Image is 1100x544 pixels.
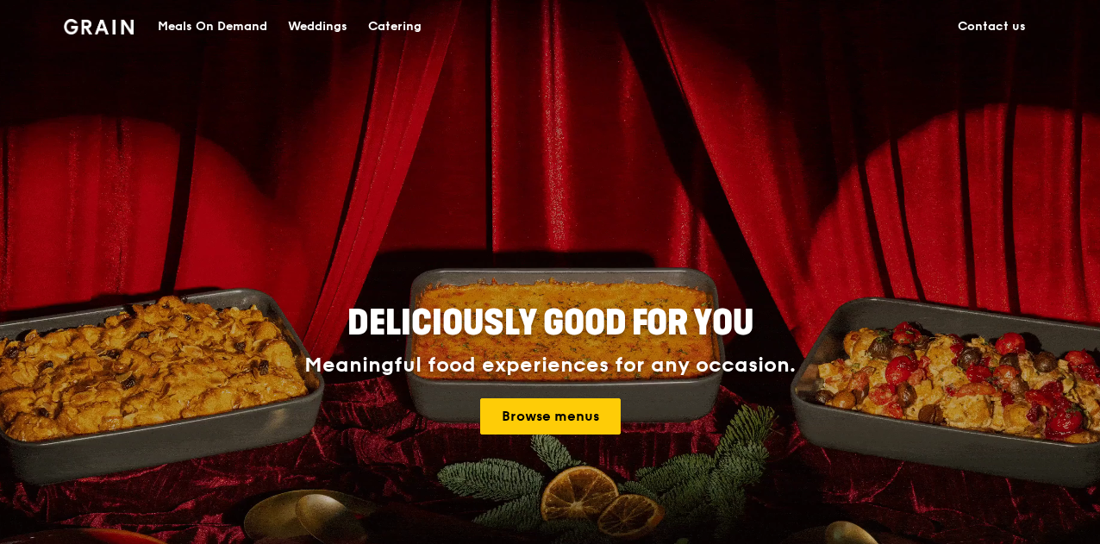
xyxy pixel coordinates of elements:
a: Weddings [278,1,358,53]
a: Catering [358,1,432,53]
a: Contact us [947,1,1036,53]
div: Meals On Demand [158,1,267,53]
div: Weddings [288,1,347,53]
a: Browse menus [480,398,621,435]
div: Meaningful food experiences for any occasion. [240,353,860,378]
img: Grain [64,19,134,34]
span: Deliciously good for you [347,303,753,344]
div: Catering [368,1,422,53]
